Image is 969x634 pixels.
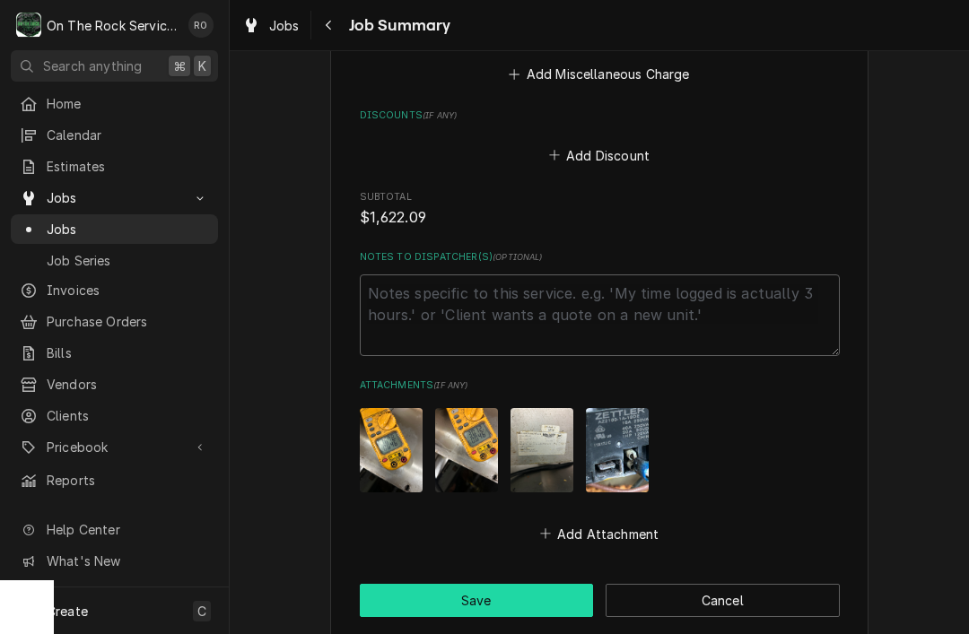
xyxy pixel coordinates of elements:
[11,275,218,305] a: Invoices
[360,378,840,546] div: Attachments
[11,546,218,576] a: Go to What's New
[47,251,209,270] span: Job Series
[11,515,218,544] a: Go to Help Center
[11,432,218,462] a: Go to Pricebook
[11,465,218,495] a: Reports
[47,126,209,144] span: Calendar
[360,209,426,226] span: $1,622.09
[235,11,307,40] a: Jobs
[537,521,662,546] button: Add Attachment
[16,13,41,38] div: O
[360,109,840,168] div: Discounts
[47,157,209,176] span: Estimates
[11,152,218,181] a: Estimates
[47,471,209,490] span: Reports
[47,520,207,539] span: Help Center
[11,89,218,118] a: Home
[47,188,182,207] span: Jobs
[344,13,451,38] span: Job Summary
[47,343,209,362] span: Bills
[188,13,214,38] div: Rich Ortega's Avatar
[47,16,179,35] div: On The Rock Services
[511,408,573,491] img: 0twzOP2tRjmXBSuOkw1H
[11,183,218,213] a: Go to Jobs
[11,338,218,368] a: Bills
[360,207,840,229] span: Subtotal
[360,190,840,229] div: Subtotal
[269,16,300,35] span: Jobs
[360,584,840,617] div: Button Group
[433,380,467,390] span: ( if any )
[11,50,218,82] button: Search anything⌘K
[423,110,457,120] span: ( if any )
[47,94,209,113] span: Home
[493,252,543,262] span: ( optional )
[197,602,206,621] span: C
[435,408,498,491] img: 7MwL70ZQLGzWtWTPsdYA
[360,250,840,265] label: Notes to Dispatcher(s)
[360,408,423,491] img: qLCkdoFbRVmxHsYkdFCE
[315,11,344,39] button: Navigate back
[47,312,209,331] span: Purchase Orders
[173,56,186,75] span: ⌘
[546,143,652,168] button: Add Discount
[360,584,594,617] button: Save
[360,190,840,204] span: Subtotal
[198,56,206,75] span: K
[47,220,209,239] span: Jobs
[360,109,840,123] label: Discounts
[11,120,218,150] a: Calendar
[586,408,649,491] img: BhpkX5GkSSGbPiI6hizq
[47,604,88,619] span: Create
[360,584,840,617] div: Button Group Row
[16,13,41,38] div: On The Rock Services's Avatar
[47,375,209,394] span: Vendors
[47,281,209,300] span: Invoices
[11,369,218,399] a: Vendors
[11,401,218,430] a: Clients
[47,438,182,456] span: Pricebook
[43,56,142,75] span: Search anything
[360,250,840,356] div: Notes to Dispatcher(s)
[506,62,693,87] button: Add Miscellaneous Charge
[47,406,209,425] span: Clients
[188,13,214,38] div: RO
[360,378,840,393] label: Attachments
[11,214,218,244] a: Jobs
[11,246,218,275] a: Job Series
[606,584,840,617] button: Cancel
[11,307,218,336] a: Purchase Orders
[47,551,207,570] span: What's New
